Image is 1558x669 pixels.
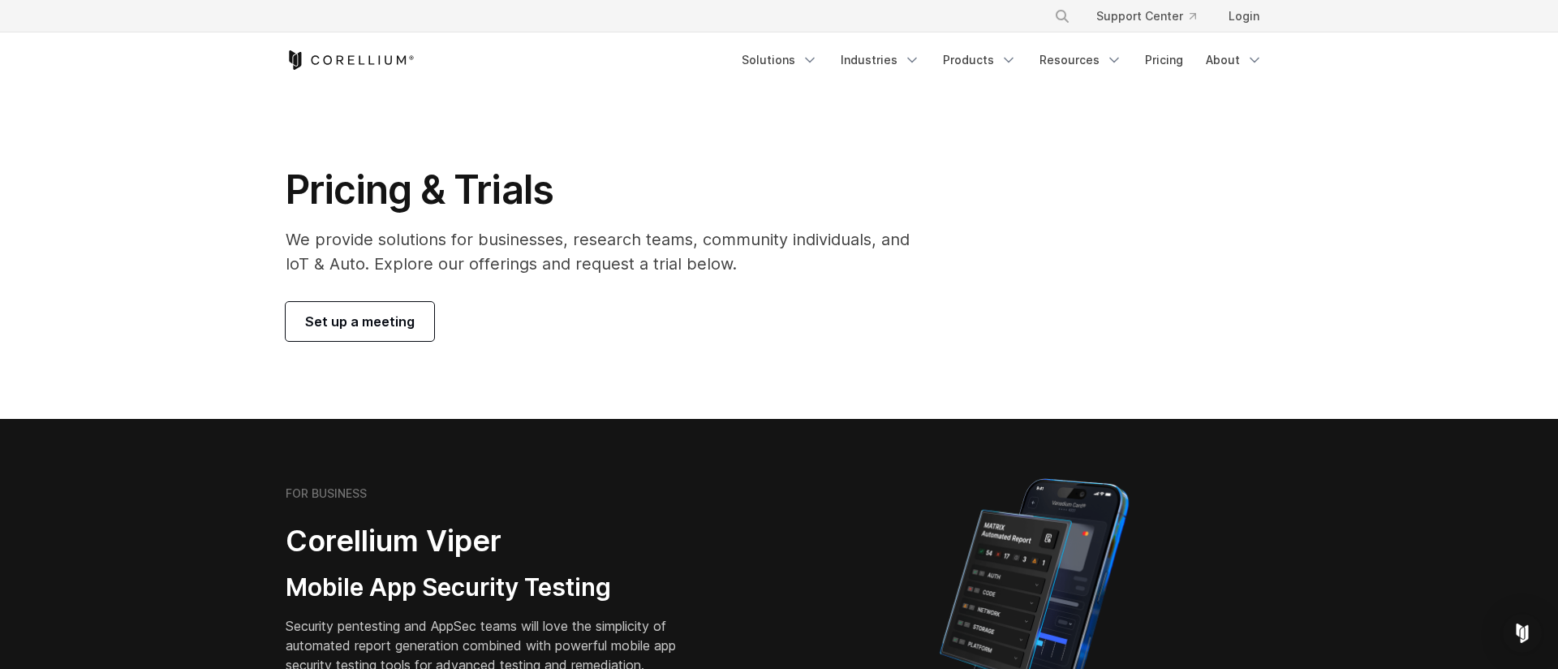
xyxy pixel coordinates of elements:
h6: FOR BUSINESS [286,486,367,501]
a: Support Center [1083,2,1209,31]
h3: Mobile App Security Testing [286,572,701,603]
a: Set up a meeting [286,302,434,341]
a: Industries [831,45,930,75]
a: Resources [1030,45,1132,75]
div: Navigation Menu [732,45,1272,75]
a: Login [1216,2,1272,31]
p: We provide solutions for businesses, research teams, community individuals, and IoT & Auto. Explo... [286,227,932,276]
div: Navigation Menu [1035,2,1272,31]
a: Pricing [1135,45,1193,75]
h2: Corellium Viper [286,523,701,559]
a: Products [933,45,1026,75]
a: About [1196,45,1272,75]
button: Search [1048,2,1077,31]
span: Set up a meeting [305,312,415,331]
h1: Pricing & Trials [286,166,932,214]
div: Open Intercom Messenger [1503,614,1542,653]
a: Solutions [732,45,828,75]
a: Corellium Home [286,50,415,70]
